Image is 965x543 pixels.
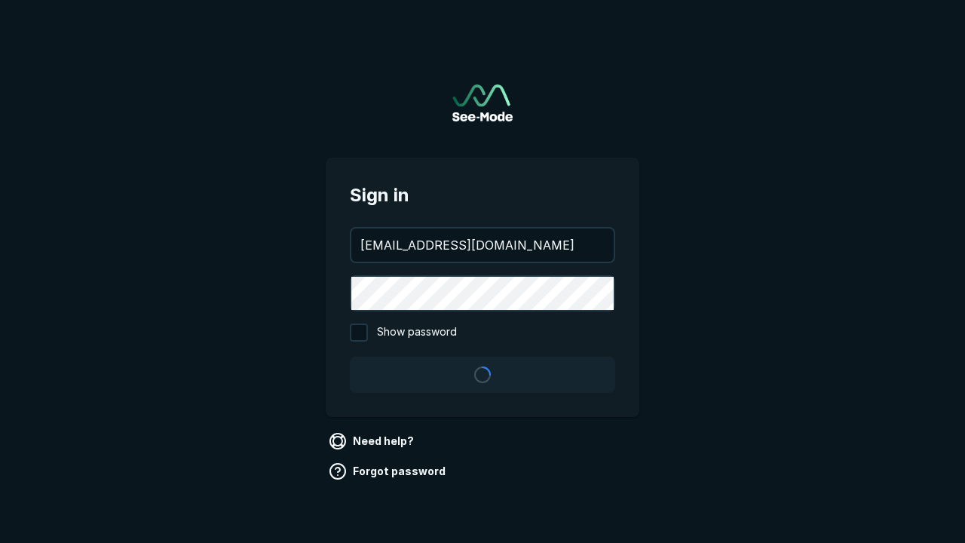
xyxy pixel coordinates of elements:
a: Go to sign in [452,84,513,121]
span: Show password [377,324,457,342]
a: Forgot password [326,459,452,483]
span: Sign in [350,182,615,209]
input: your@email.com [351,229,614,262]
img: See-Mode Logo [452,84,513,121]
a: Need help? [326,429,420,453]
